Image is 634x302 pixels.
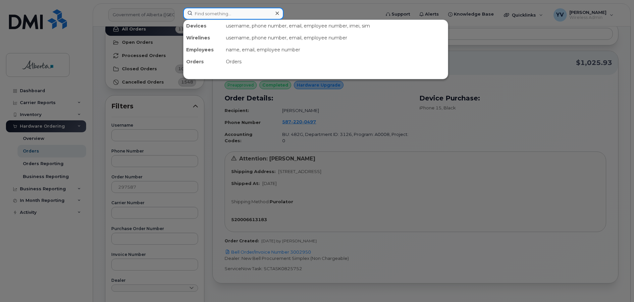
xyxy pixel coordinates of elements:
div: username, phone number, email, employee number [223,32,448,44]
div: Orders [223,56,448,68]
div: Devices [184,20,223,32]
div: Orders [184,56,223,68]
div: Wirelines [184,32,223,44]
input: Find something... [183,8,284,20]
div: name, email, employee number [223,44,448,56]
div: Employees [184,44,223,56]
div: username, phone number, email, employee number, imei, sim [223,20,448,32]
